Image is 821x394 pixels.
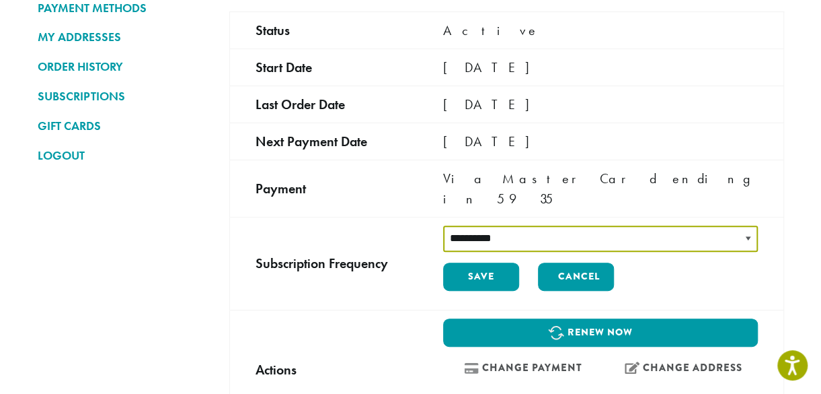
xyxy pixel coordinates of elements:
[443,263,519,291] button: Save
[443,319,758,347] a: Renew now
[418,11,783,48] td: Active
[38,144,209,167] a: LOGOUT
[229,86,418,123] td: Last order date
[418,86,783,123] td: [DATE]
[229,48,418,86] td: Start date
[418,48,783,86] td: [DATE]
[418,123,783,160] td: [DATE]
[443,170,754,207] span: Via MasterCard ending in 5935
[38,85,209,108] a: SUBSCRIPTIONS
[229,217,418,310] td: Subscription Frequency
[38,55,209,78] a: ORDER HISTORY
[538,263,614,291] a: Cancel
[443,354,597,383] a: Change payment
[229,160,418,217] td: Payment
[38,114,209,137] a: GIFT CARDS
[229,123,418,160] td: Next payment date
[604,354,758,383] a: Change address
[229,11,418,48] td: Status
[38,26,209,48] a: MY ADDRESSES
